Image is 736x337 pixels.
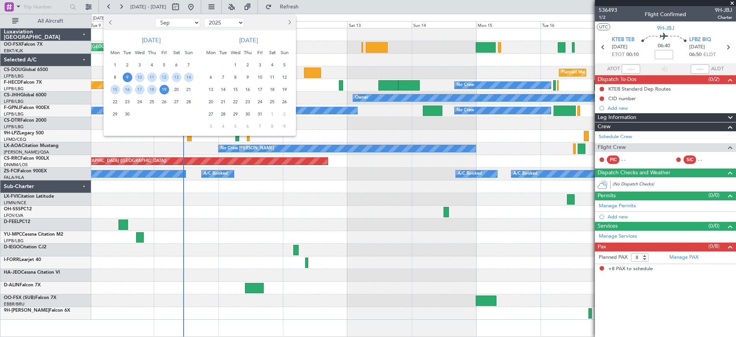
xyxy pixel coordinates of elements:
div: 18-10-2025 [266,83,278,96]
div: 15-10-2025 [229,83,242,96]
div: 3-11-2025 [205,120,217,132]
div: Mon [205,46,217,59]
div: 14-9-2025 [182,71,195,83]
span: 31 [255,109,265,119]
div: Sat [170,46,182,59]
span: 18 [147,85,157,94]
span: 27 [172,97,181,107]
div: 16-10-2025 [242,83,254,96]
div: 15-9-2025 [109,83,121,96]
span: 26 [280,97,289,107]
div: 22-10-2025 [229,96,242,108]
div: 11-10-2025 [266,71,278,83]
span: 1 [268,109,277,119]
div: 29-10-2025 [229,108,242,120]
span: 5 [159,60,169,70]
div: 13-9-2025 [170,71,182,83]
select: Select year [204,18,244,27]
select: Select month [155,18,200,27]
span: 4 [147,60,157,70]
span: 14 [219,85,228,94]
div: Sun [182,46,195,59]
span: 19 [159,85,169,94]
span: 6 [206,73,216,82]
span: 2 [123,60,132,70]
div: 5-9-2025 [158,59,170,71]
span: 21 [184,85,194,94]
span: 3 [135,60,145,70]
div: 9-11-2025 [278,120,291,132]
div: 8-10-2025 [229,71,242,83]
span: 30 [123,109,132,119]
div: 19-9-2025 [158,83,170,96]
div: 7-11-2025 [254,120,266,132]
span: 1 [110,60,120,70]
div: 26-10-2025 [278,96,291,108]
div: 17-9-2025 [133,83,146,96]
div: Sun [278,46,291,59]
div: Thu [242,46,254,59]
span: 28 [219,109,228,119]
span: 9 [123,73,132,82]
span: 8 [110,73,120,82]
span: 8 [268,122,277,131]
div: 6-11-2025 [242,120,254,132]
span: 25 [147,97,157,107]
span: 3 [206,122,216,131]
span: 24 [255,97,265,107]
span: 10 [135,73,145,82]
div: Wed [133,46,146,59]
div: 28-9-2025 [182,96,195,108]
span: 11 [147,73,157,82]
div: 4-9-2025 [146,59,158,71]
span: 7 [184,60,194,70]
div: 31-10-2025 [254,108,266,120]
div: 1-10-2025 [229,59,242,71]
span: 20 [206,97,216,107]
span: 15 [231,85,240,94]
div: Wed [229,46,242,59]
div: 22-9-2025 [109,96,121,108]
span: 27 [206,109,216,119]
span: 2 [280,109,289,119]
span: 14 [184,73,194,82]
div: 10-10-2025 [254,71,266,83]
div: 18-9-2025 [146,83,158,96]
span: 26 [159,97,169,107]
span: 18 [268,85,277,94]
div: 10-9-2025 [133,71,146,83]
span: 6 [243,122,253,131]
div: 9-10-2025 [242,71,254,83]
span: 4 [268,60,277,70]
div: 26-9-2025 [158,96,170,108]
span: 2 [243,60,253,70]
span: 17 [135,85,145,94]
div: 23-10-2025 [242,96,254,108]
span: 24 [135,97,145,107]
div: 30-9-2025 [121,108,133,120]
div: 11-9-2025 [146,71,158,83]
div: 17-10-2025 [254,83,266,96]
div: 3-9-2025 [133,59,146,71]
span: 7 [219,73,228,82]
div: 6-10-2025 [205,71,217,83]
div: Tue [121,46,133,59]
span: 4 [219,122,228,131]
span: 23 [243,97,253,107]
div: 4-11-2025 [217,120,229,132]
div: 3-10-2025 [254,59,266,71]
span: 9 [243,73,253,82]
div: 20-9-2025 [170,83,182,96]
span: 13 [172,73,181,82]
div: 8-11-2025 [266,120,278,132]
span: 11 [268,73,277,82]
div: 4-10-2025 [266,59,278,71]
span: 16 [243,85,253,94]
span: 3 [255,60,265,70]
span: 13 [206,85,216,94]
span: 17 [255,85,265,94]
div: 23-9-2025 [121,96,133,108]
span: 29 [110,109,120,119]
div: 5-10-2025 [278,59,291,71]
span: 6 [172,60,181,70]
